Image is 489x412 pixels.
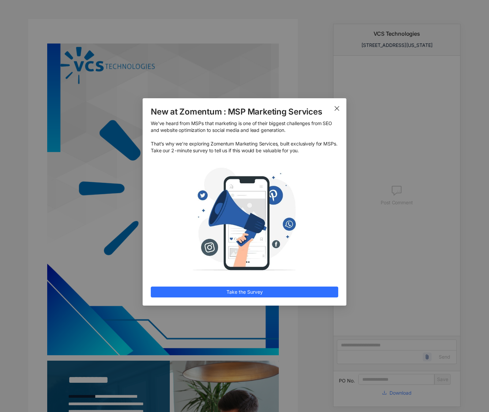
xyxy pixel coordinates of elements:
button: Close [327,98,346,117]
button: Take the Survey [151,287,338,297]
span: New at Zomentum : MSP Marketing Services [151,106,338,117]
span: Take the Survey [227,288,263,296]
img: mobile-mark.jpg [151,159,338,279]
span: We’ve heard from MSPs that marketing is one of their biggest challenges from SEO and website opti... [151,120,338,154]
